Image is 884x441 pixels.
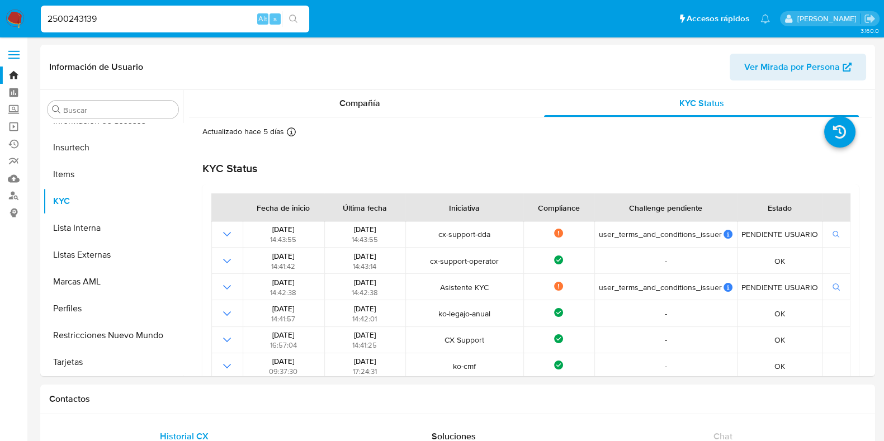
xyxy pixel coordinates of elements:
[744,54,840,80] span: Ver Mirada por Persona
[679,97,724,110] span: KYC Status
[43,188,183,215] button: KYC
[797,13,860,24] p: paloma.falcondesoto@mercadolibre.cl
[864,13,876,25] a: Salir
[202,126,284,137] p: Actualizado hace 5 días
[43,161,183,188] button: Items
[49,61,143,73] h1: Información de Usuario
[43,268,183,295] button: Marcas AML
[282,11,305,27] button: search-icon
[43,134,183,161] button: Insurtech
[687,13,749,25] span: Accesos rápidos
[760,14,770,23] a: Notificaciones
[43,215,183,241] button: Lista Interna
[43,349,183,376] button: Tarjetas
[41,12,309,26] input: Buscar usuario o caso...
[43,241,183,268] button: Listas Externas
[49,393,866,405] h1: Contactos
[258,13,267,24] span: Alt
[43,322,183,349] button: Restricciones Nuevo Mundo
[52,105,61,114] button: Buscar
[273,13,277,24] span: s
[43,295,183,322] button: Perfiles
[730,54,866,80] button: Ver Mirada por Persona
[339,97,380,110] span: Compañía
[63,105,174,115] input: Buscar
